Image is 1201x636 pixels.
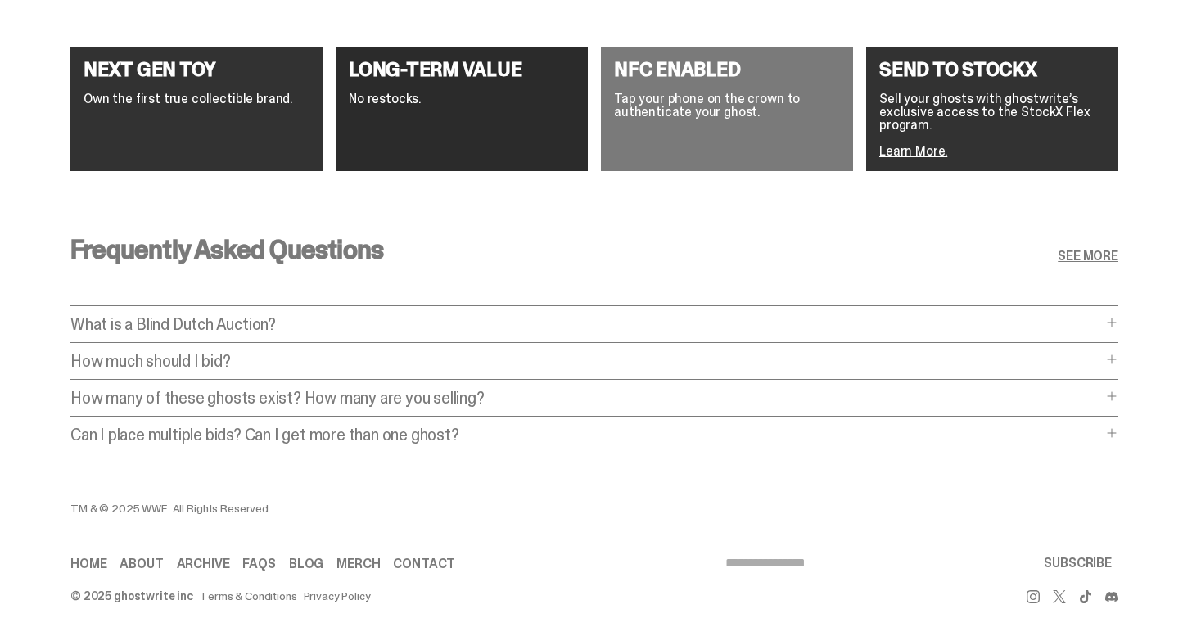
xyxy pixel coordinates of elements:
p: How much should I bid? [70,353,1102,369]
h3: Frequently Asked Questions [70,237,383,263]
p: What is a Blind Dutch Auction? [70,316,1102,332]
a: Terms & Conditions [200,590,296,602]
div: © 2025 ghostwrite inc [70,590,193,602]
h4: NFC ENABLED [614,60,840,79]
a: FAQs [242,557,275,571]
p: Sell your ghosts with ghostwrite’s exclusive access to the StockX Flex program. [879,92,1105,132]
h4: LONG-TERM VALUE [349,60,575,79]
div: TM & © 2025 WWE. All Rights Reserved. [70,503,725,514]
button: SUBSCRIBE [1037,547,1118,580]
p: Tap your phone on the crown to authenticate your ghost. [614,92,840,119]
a: Privacy Policy [304,590,371,602]
a: SEE MORE [1058,250,1118,263]
a: Archive [177,557,230,571]
p: Can I place multiple bids? Can I get more than one ghost? [70,426,1102,443]
a: Contact [393,557,455,571]
h4: NEXT GEN TOY [84,60,309,79]
a: Blog [289,557,323,571]
p: No restocks. [349,92,575,106]
a: Merch [336,557,380,571]
h4: SEND TO STOCKX [879,60,1105,79]
p: How many of these ghosts exist? How many are you selling? [70,390,1102,406]
a: About [120,557,163,571]
a: Learn More. [879,142,947,160]
p: Own the first true collectible brand. [84,92,309,106]
a: Home [70,557,106,571]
